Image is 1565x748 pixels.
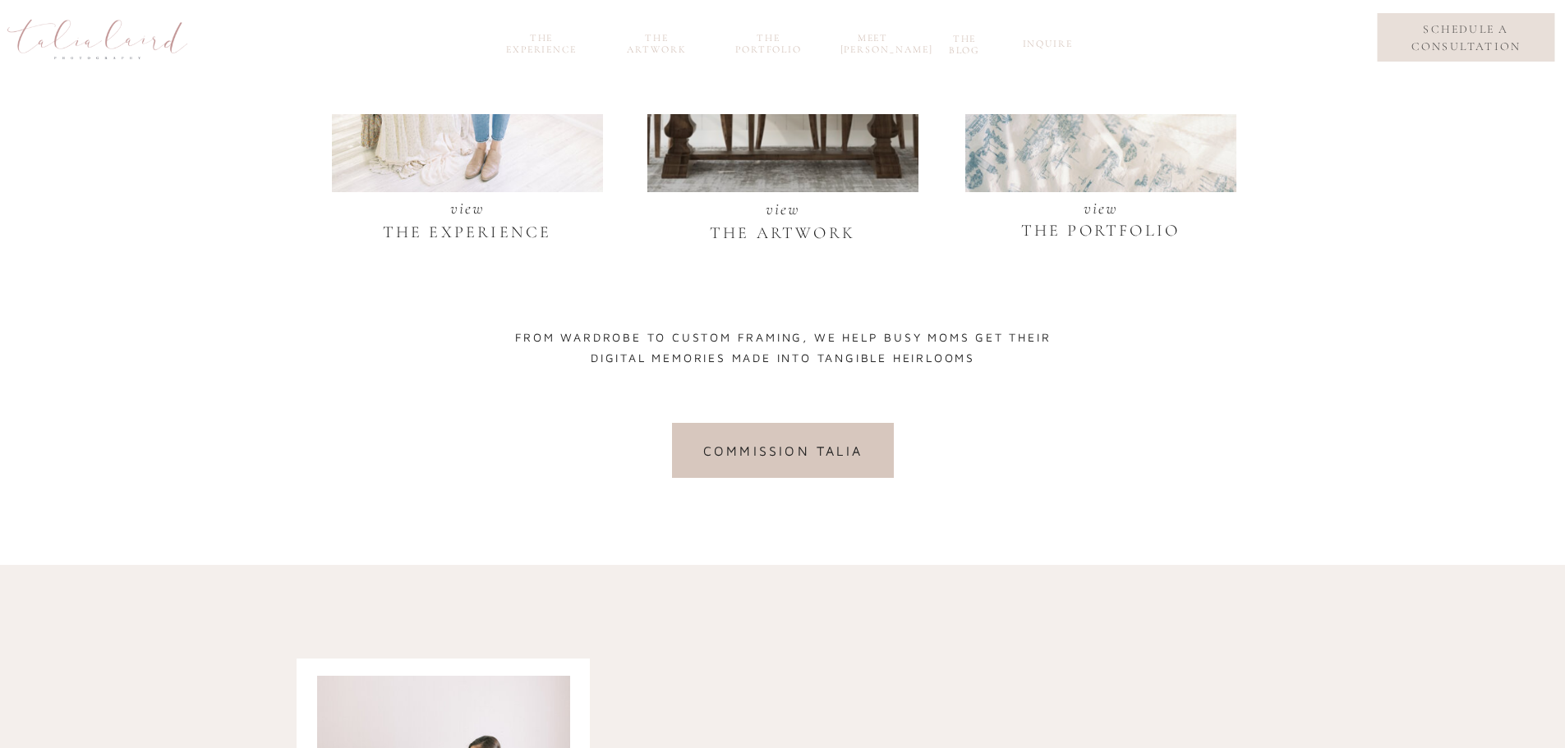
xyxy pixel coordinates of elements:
[997,195,1205,253] a: view
[618,32,697,51] a: the Artwork
[730,32,808,51] a: the portfolio
[496,327,1070,384] p: From wardrobe to custom framing, we help Busy moms get their digital memories made into tangible ...
[939,33,991,52] a: the blog
[1023,38,1069,57] a: inquire
[1390,21,1542,55] a: schedule a consultation
[840,32,906,51] a: meet [PERSON_NAME]
[674,439,893,462] a: commission talia
[498,32,586,51] a: the experience
[679,196,887,254] a: view
[363,195,572,253] a: view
